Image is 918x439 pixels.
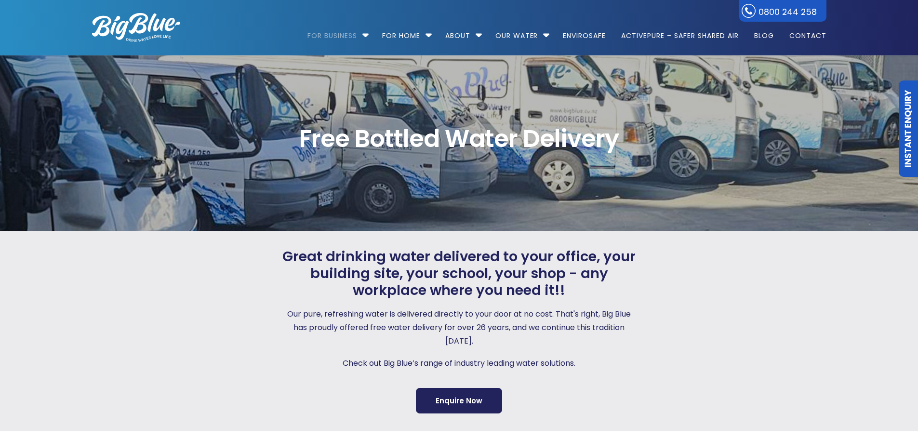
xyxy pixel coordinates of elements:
[92,127,826,151] span: Free Bottled Water Delivery
[416,388,502,413] a: Enquire Now
[280,357,639,370] p: Check out Big Blue’s range of industry leading water solutions.
[280,248,639,298] span: Great drinking water delivered to your office, your building site, your school, your shop - any w...
[899,80,918,177] a: Instant Enquiry
[854,375,905,426] iframe: Chatbot
[92,13,180,42] img: logo
[280,307,639,348] p: Our pure, refreshing water is delivered directly to your door at no cost. That's right, Big Blue ...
